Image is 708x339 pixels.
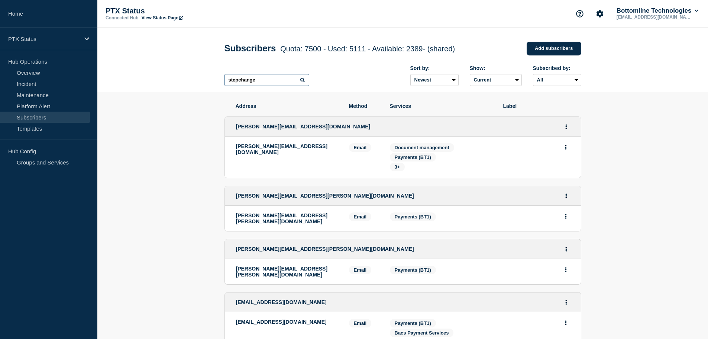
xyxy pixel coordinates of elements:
button: Actions [561,141,570,153]
select: Sort by [410,74,459,86]
span: Payments (BT1) [395,214,431,220]
button: Actions [561,317,570,329]
input: Search subscribers [224,74,309,86]
span: Address [236,103,338,109]
span: [PERSON_NAME][EMAIL_ADDRESS][DOMAIN_NAME] [236,124,371,129]
span: Email [349,319,372,327]
div: Show: [470,65,522,71]
p: [PERSON_NAME][EMAIL_ADDRESS][DOMAIN_NAME] [236,143,338,155]
span: Services [390,103,492,109]
a: View Status Page [142,15,183,20]
span: [EMAIL_ADDRESS][DOMAIN_NAME] [236,299,327,305]
button: Actions [562,243,571,255]
button: Actions [562,297,571,308]
button: Support [572,6,588,22]
span: Email [349,212,372,221]
p: [PERSON_NAME][EMAIL_ADDRESS][PERSON_NAME][DOMAIN_NAME] [236,266,338,278]
p: Connected Hub [106,15,139,20]
span: Email [349,266,372,274]
button: Actions [561,211,570,222]
span: [PERSON_NAME][EMAIL_ADDRESS][PERSON_NAME][DOMAIN_NAME] [236,246,414,252]
p: [EMAIL_ADDRESS][DOMAIN_NAME] [615,15,692,20]
button: Actions [562,121,571,132]
span: 3+ [395,164,400,170]
span: Method [349,103,379,109]
span: Payments (BT1) [395,154,431,160]
p: PTX Status [106,7,254,15]
span: Label [503,103,570,109]
button: Actions [561,264,570,275]
h1: Subscribers [224,43,455,54]
select: Subscribed by [533,74,581,86]
span: Document management [395,145,449,150]
span: Email [349,143,372,152]
span: Payments (BT1) [395,320,431,326]
span: Payments (BT1) [395,267,431,273]
span: [PERSON_NAME][EMAIL_ADDRESS][PERSON_NAME][DOMAIN_NAME] [236,193,414,199]
button: Actions [562,190,571,202]
a: Add subscribers [527,42,581,55]
select: Deleted [470,74,522,86]
p: [EMAIL_ADDRESS][DOMAIN_NAME] [236,319,338,325]
div: Sort by: [410,65,459,71]
button: Bottomline Technologies [615,7,700,15]
button: Account settings [592,6,608,22]
span: Bacs Payment Services [395,330,449,336]
div: Subscribed by: [533,65,581,71]
p: PTX Status [8,36,80,42]
span: Quota: 7500 - Used: 5111 - Available: 2389 - (shared) [280,45,455,53]
p: [PERSON_NAME][EMAIL_ADDRESS][PERSON_NAME][DOMAIN_NAME] [236,212,338,224]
